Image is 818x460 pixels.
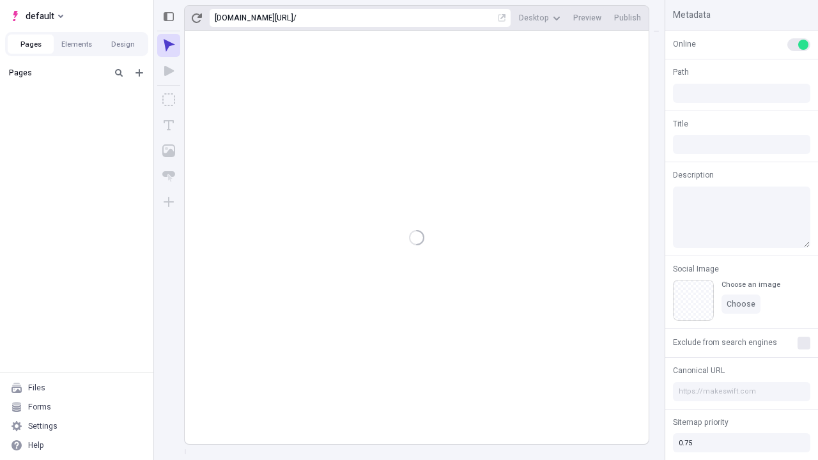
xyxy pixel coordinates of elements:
[28,402,51,412] div: Forms
[514,8,566,27] button: Desktop
[673,66,689,78] span: Path
[28,421,58,431] div: Settings
[519,13,549,23] span: Desktop
[5,6,68,26] button: Select site
[132,65,147,80] button: Add new
[673,365,725,376] span: Canonical URL
[722,295,760,314] button: Choose
[293,13,297,23] div: /
[673,263,719,275] span: Social Image
[157,165,180,188] button: Button
[727,299,755,309] span: Choose
[26,8,54,24] span: default
[157,114,180,137] button: Text
[673,337,777,348] span: Exclude from search engines
[673,417,729,428] span: Sitemap priority
[54,34,100,54] button: Elements
[215,13,293,23] div: [URL][DOMAIN_NAME]
[673,38,696,50] span: Online
[609,8,646,27] button: Publish
[568,8,606,27] button: Preview
[157,88,180,111] button: Box
[673,382,810,401] input: https://makeswift.com
[673,118,688,130] span: Title
[28,383,45,393] div: Files
[722,280,780,289] div: Choose an image
[100,34,146,54] button: Design
[8,34,54,54] button: Pages
[573,13,601,23] span: Preview
[614,13,641,23] span: Publish
[157,139,180,162] button: Image
[9,68,106,78] div: Pages
[673,169,714,181] span: Description
[28,440,44,450] div: Help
